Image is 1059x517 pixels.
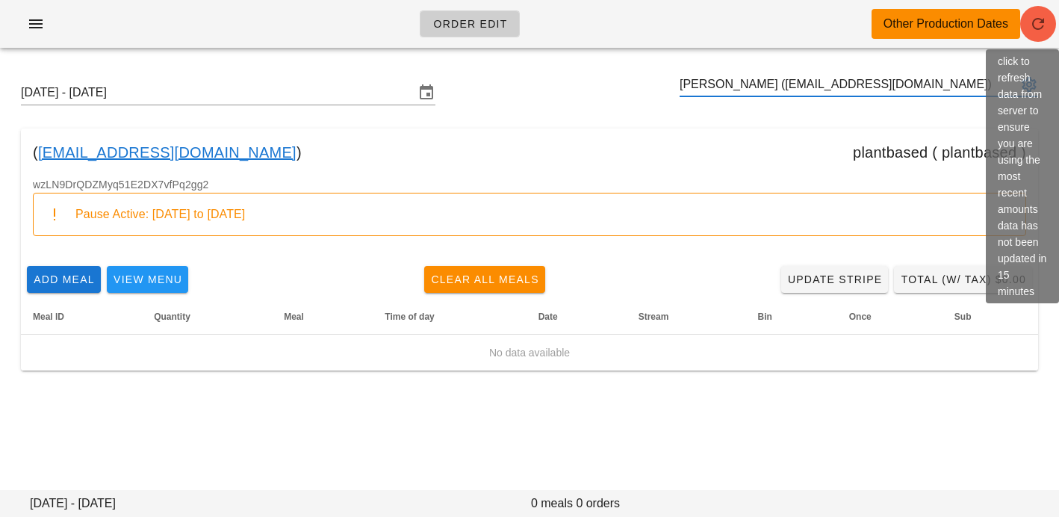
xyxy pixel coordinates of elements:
span: Add Meal [33,273,95,285]
th: Meal ID: Not sorted. Activate to sort ascending. [21,299,142,335]
span: Stream [639,312,669,322]
input: Search by email or name [680,72,1017,96]
span: Meal [284,312,304,322]
th: Stream: Not sorted. Activate to sort ascending. [627,299,746,335]
span: Date [538,312,558,322]
th: Once: Not sorted. Activate to sort ascending. [837,299,942,335]
span: Bin [758,312,772,322]
span: Update Stripe [787,273,883,285]
th: Time of day: Not sorted. Activate to sort ascending. [373,299,526,335]
td: No data available [21,335,1038,371]
span: Quantity [154,312,190,322]
span: View Menu [113,273,182,285]
span: Total (w/ Tax) $0.00 [900,273,1026,285]
span: Sub [954,312,972,322]
th: Date: Not sorted. Activate to sort ascending. [527,299,627,335]
span: Once [849,312,872,322]
div: wzLN9DrQDZMyq51E2DX7vfPq2gg2 [21,176,1038,260]
span: Order Edit [432,18,507,30]
th: Sub: Not sorted. Activate to sort ascending. [942,299,1038,335]
button: Add Meal [27,266,101,293]
button: appended action [1020,75,1038,93]
th: Bin: Not sorted. Activate to sort ascending. [746,299,837,335]
th: Quantity: Not sorted. Activate to sort ascending. [142,299,272,335]
span: Meal ID [33,312,64,322]
button: Total (w/ Tax) $0.00 [894,266,1032,293]
button: Clear All Meals [424,266,545,293]
a: [EMAIL_ADDRESS][DOMAIN_NAME] [38,140,296,164]
a: Order Edit [420,10,520,37]
span: Clear All Meals [430,273,539,285]
div: Pause Active: [DATE] to [DATE] [75,206,1013,223]
span: Time of day [385,312,434,322]
div: Other Production Dates [883,15,1008,33]
a: Update Stripe [781,266,889,293]
div: ( ) plantbased ( plantbased ) [21,129,1038,176]
th: Meal: Not sorted. Activate to sort ascending. [272,299,373,335]
button: View Menu [107,266,188,293]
